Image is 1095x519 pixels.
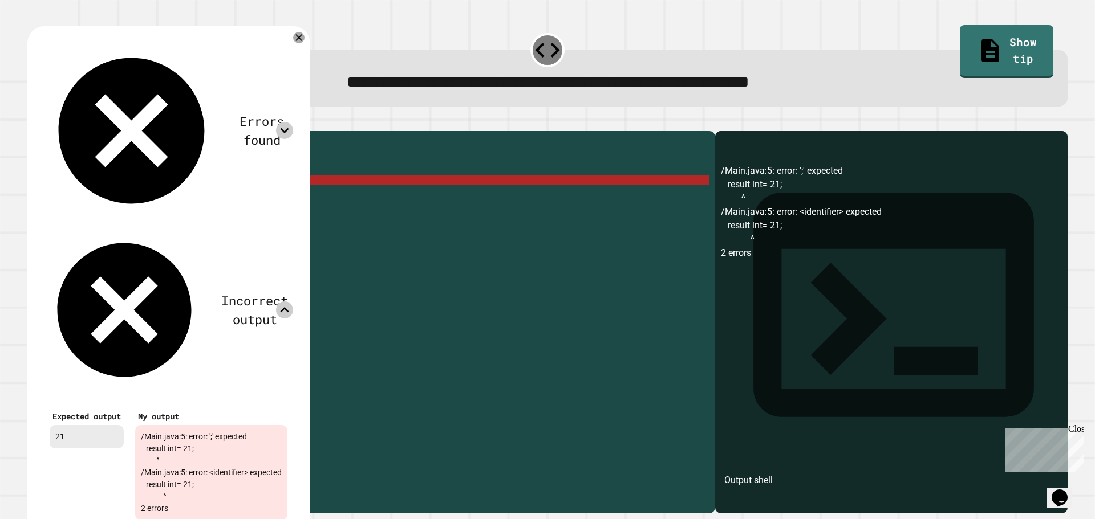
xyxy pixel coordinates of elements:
[50,425,124,448] div: 21
[230,112,293,149] div: Errors found
[960,25,1053,77] a: Show tip
[217,291,293,329] div: Incorrect output
[1047,473,1084,508] iframe: chat widget
[138,410,285,422] div: My output
[5,5,79,72] div: Chat with us now!Close
[721,164,1062,513] div: /Main.java:5: error: ';' expected result int= 21; ^ /Main.java:5: error: <identifier> expected re...
[52,410,121,422] div: Expected output
[1000,424,1084,472] iframe: chat widget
